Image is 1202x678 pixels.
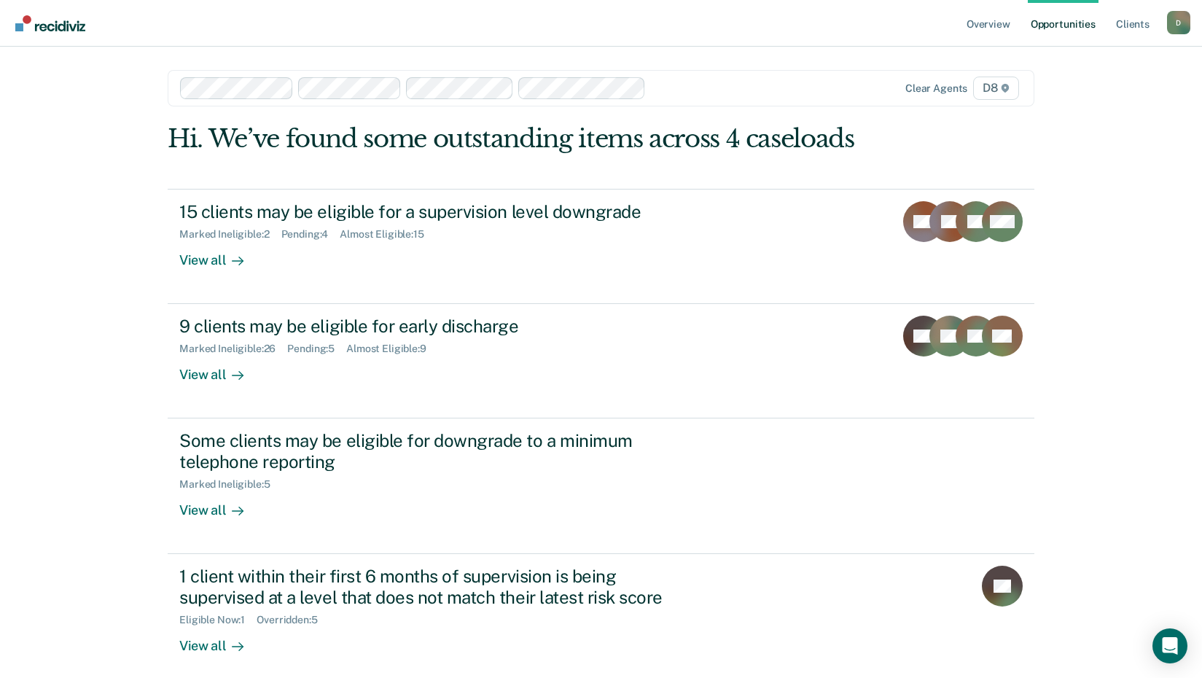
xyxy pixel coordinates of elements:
a: 9 clients may be eligible for early dischargeMarked Ineligible:26Pending:5Almost Eligible:9View all [168,304,1034,418]
div: Pending : 4 [281,228,340,241]
div: 15 clients may be eligible for a supervision level downgrade [179,201,691,222]
div: Some clients may be eligible for downgrade to a minimum telephone reporting [179,430,691,472]
div: Clear agents [905,82,967,95]
div: View all [179,355,261,383]
div: Eligible Now : 1 [179,614,257,626]
div: Marked Ineligible : 5 [179,478,281,491]
div: View all [179,491,261,519]
div: View all [179,240,261,268]
div: Marked Ineligible : 2 [179,228,281,241]
img: Recidiviz [15,15,85,31]
div: D [1167,11,1190,34]
div: Open Intercom Messenger [1152,628,1187,663]
button: Profile dropdown button [1167,11,1190,34]
div: 9 clients may be eligible for early discharge [179,316,691,337]
div: Overridden : 5 [257,614,329,626]
div: Hi. We’ve found some outstanding items across 4 caseloads [168,124,861,154]
div: Almost Eligible : 9 [346,343,438,355]
a: Some clients may be eligible for downgrade to a minimum telephone reportingMarked Ineligible:5Vie... [168,418,1034,554]
span: D8 [973,77,1019,100]
a: 15 clients may be eligible for a supervision level downgradeMarked Ineligible:2Pending:4Almost El... [168,189,1034,304]
div: 1 client within their first 6 months of supervision is being supervised at a level that does not ... [179,566,691,608]
div: Almost Eligible : 15 [340,228,436,241]
div: Marked Ineligible : 26 [179,343,287,355]
div: Pending : 5 [287,343,346,355]
div: View all [179,626,261,655]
